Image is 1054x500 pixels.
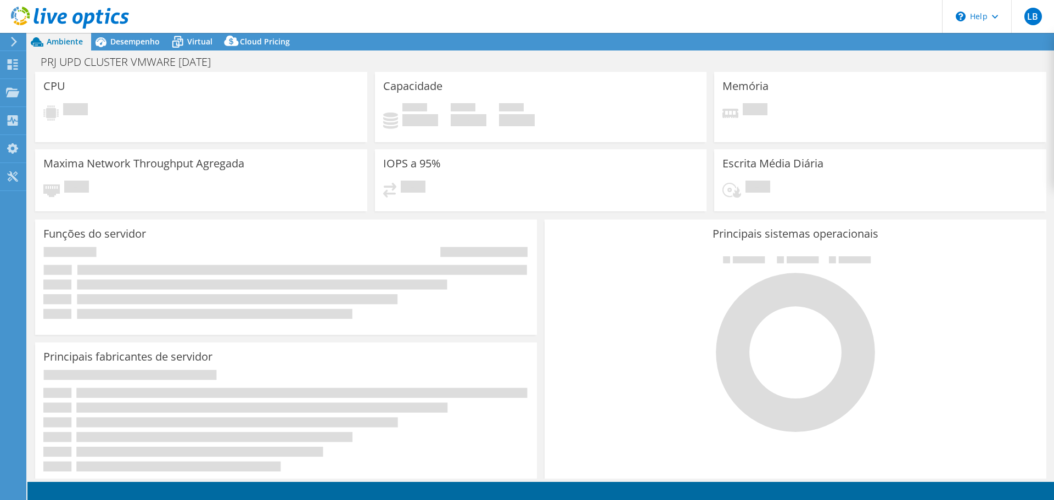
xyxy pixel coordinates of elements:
[1024,8,1042,25] span: LB
[743,103,767,118] span: Pendente
[553,228,1038,240] h3: Principais sistemas operacionais
[63,103,88,118] span: Pendente
[64,181,89,195] span: Pendente
[36,56,228,68] h1: PRJ UPD CLUSTER VMWARE [DATE]
[499,114,535,126] h4: 0 GiB
[722,80,769,92] h3: Memória
[383,158,441,170] h3: IOPS a 95%
[745,181,770,195] span: Pendente
[110,36,160,47] span: Desempenho
[43,351,212,363] h3: Principais fabricantes de servidor
[43,158,244,170] h3: Maxima Network Throughput Agregada
[187,36,212,47] span: Virtual
[402,103,427,114] span: Usado
[47,36,83,47] span: Ambiente
[722,158,823,170] h3: Escrita Média Diária
[402,114,438,126] h4: 0 GiB
[240,36,290,47] span: Cloud Pricing
[956,12,966,21] svg: \n
[451,103,475,114] span: Disponível
[43,80,65,92] h3: CPU
[451,114,486,126] h4: 0 GiB
[499,103,524,114] span: Total
[43,228,146,240] h3: Funções do servidor
[401,181,425,195] span: Pendente
[383,80,442,92] h3: Capacidade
